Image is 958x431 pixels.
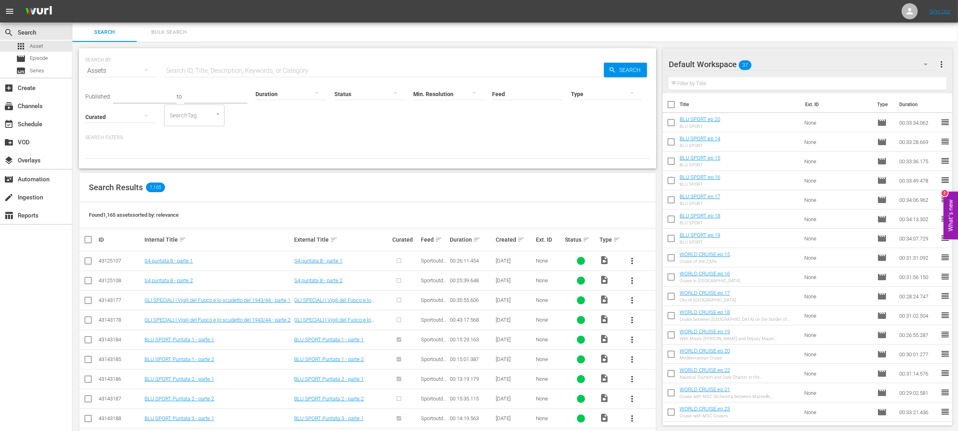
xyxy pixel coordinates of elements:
a: S4 puntata 8 - parte 2 [295,277,343,283]
button: Search [604,63,647,77]
span: more_vert [627,394,637,404]
div: Cruise with MSC Cruises [680,413,730,419]
img: ans4CAIJ8jUAAAAAAAAAAAAAAAAAAAAAAAAgQb4GAAAAAAAAAAAAAAAAAAAAAAAAJMjXAAAAAAAAAAAAAAAAAAAAAAAAgAT5G... [19,2,58,21]
div: Ext. ID [536,236,563,243]
td: None [801,345,874,364]
div: [DATE] [496,258,534,264]
a: GLI SPECIALI I Vigili del Fuoco e lo scudetto del 1943/44 - parte 1 [295,297,375,309]
div: [DATE] [496,317,534,323]
span: sort [179,236,186,243]
td: None [801,287,874,306]
td: None [801,267,874,287]
span: Episode [877,156,887,166]
span: Episode [877,291,887,301]
button: more_vert [622,310,642,330]
a: BLU SPORT Puntata 1 - parte 2 [144,356,214,362]
p: Search Filters: [85,134,650,141]
td: None [801,248,874,267]
span: Episode [877,330,887,340]
th: Type [872,93,894,116]
a: BLU SPORT ep 19 [680,232,720,238]
div: [DATE] [496,356,534,362]
td: None [801,306,874,325]
span: more_vert [627,256,637,266]
button: more_vert [622,389,642,408]
span: sort [330,236,338,243]
span: Episode [877,176,887,185]
div: Type [600,235,620,244]
span: Sportoutdoor TV - BLU SPORT [421,356,447,374]
div: 43125108 [99,277,142,283]
div: With Mayor [PERSON_NAME] and Deputy Mayor [PERSON_NAME] [PERSON_NAME] [680,336,798,341]
span: Sportoutdoor TV - S4 [421,258,446,270]
div: ID [99,236,142,243]
span: Video [600,354,609,363]
a: BLU SPORT Puntata 2 - parte 2 [144,396,214,402]
a: GLI SPECIALI I Vigili del Fuoco e lo scudetto del 1943/44 - parte 2 [295,317,375,329]
span: Sportoutdoor TV - BLU SPORT [421,337,447,355]
button: more_vert [622,291,642,310]
td: 00:31:14.576 [896,364,940,383]
div: BLU SPORT [680,220,720,226]
td: 00:29:02.581 [896,383,940,402]
span: sort [517,236,525,243]
span: 37 [739,57,752,74]
a: GLI SPECIALI I Vigili del Fuoco e lo scudetto del 1943/44 - parte 1 [144,297,290,303]
div: BLU SPORT [680,240,720,245]
span: more_vert [627,374,637,384]
td: 00:26:55.287 [896,325,940,345]
div: Status [565,235,597,244]
div: 00:25:39.648 [450,277,493,283]
button: more_vert [937,55,946,74]
a: WORLD CRUISE ep 21 [680,386,730,392]
button: more_vert [622,409,642,428]
span: reorder [940,388,950,397]
div: 43143184 [99,337,142,343]
td: 00:30:01.277 [896,345,940,364]
span: more_vert [937,60,946,69]
span: sort [613,236,620,243]
div: None [536,396,563,402]
a: BLU SPORT Puntata 2 - parte 1 [295,376,364,382]
div: BLU SPORT [680,124,720,129]
span: reorder [940,137,950,146]
span: Video [600,314,609,324]
a: S4 puntata 8 - parte 1 [144,258,193,264]
span: Ingestion [4,193,14,202]
button: more_vert [622,271,642,290]
a: BLU SPORT ep 15 [680,155,720,161]
a: BLU SPORT Puntata 2 - parte 1 [144,376,214,382]
td: None [801,171,874,190]
div: 43143186 [99,376,142,382]
span: more_vert [627,276,637,285]
span: to [177,93,182,100]
span: reorder [940,233,950,243]
a: BLU SPORT ep 20 [680,116,720,122]
span: sort [435,236,442,243]
div: External Title [295,235,390,244]
span: Sportoutdoor TV - GLI SPECIALI [421,297,446,315]
span: Series [30,67,44,75]
div: Cruise in [GEOGRAPHIC_DATA] [680,278,740,283]
a: BLU SPORT Puntata 1 - parte 1 [295,337,364,343]
span: reorder [940,175,950,185]
div: Default Workspace [669,53,935,76]
span: Video [600,413,609,423]
span: Search Results [89,183,143,192]
a: WORLD CRUISE ep 23 [680,406,730,412]
td: 00:31:02.504 [896,306,940,325]
th: Duration [894,93,943,116]
span: Video [600,295,609,304]
td: 00:28:24.747 [896,287,940,306]
span: reorder [940,368,950,378]
a: Sign Out [929,8,950,14]
div: 43143185 [99,356,142,362]
span: reorder [940,156,950,166]
span: Asset [16,41,26,51]
span: Episode [877,388,887,398]
div: BLU SPORT [680,182,720,187]
div: 00:14:19.563 [450,415,493,421]
span: Overlays [4,156,14,165]
td: 00:34:07.729 [896,229,940,248]
td: 00:34:13.302 [896,209,940,229]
